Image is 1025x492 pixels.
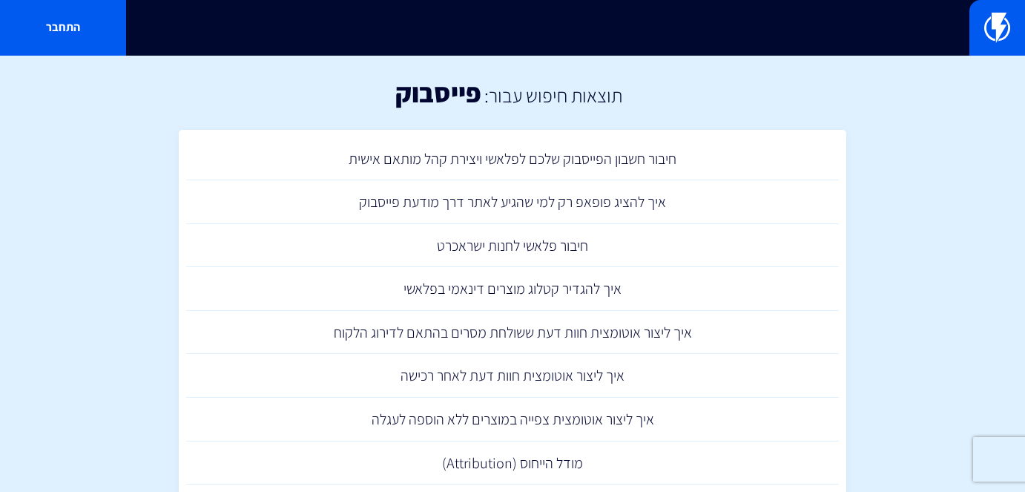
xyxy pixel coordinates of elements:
[186,442,839,485] a: מודל הייחוס (Attribution)
[186,267,839,311] a: איך להגדיר קטלוג מוצרים דינאמי בפלאשי
[186,224,839,268] a: חיבור פלאשי לחנות ישראכרט
[395,78,481,108] h1: פייסבוק
[186,398,839,442] a: איך ליצור אוטומצית צפייה במוצרים ללא הוספה לעגלה
[481,85,622,106] h2: תוצאות חיפוש עבור:
[186,311,839,355] a: איך ליצור אוטומצית חוות דעת ששולחת מסרים בהתאם לדירוג הלקוח
[186,180,839,224] a: איך להציג פופאפ רק למי שהגיע לאתר דרך מודעת פייסבוק
[186,354,839,398] a: איך ליצור אוטומצית חוות דעת לאחר רכישה
[186,137,839,181] a: חיבור חשבון הפייסבוק שלכם לפלאשי ויצירת קהל מותאם אישית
